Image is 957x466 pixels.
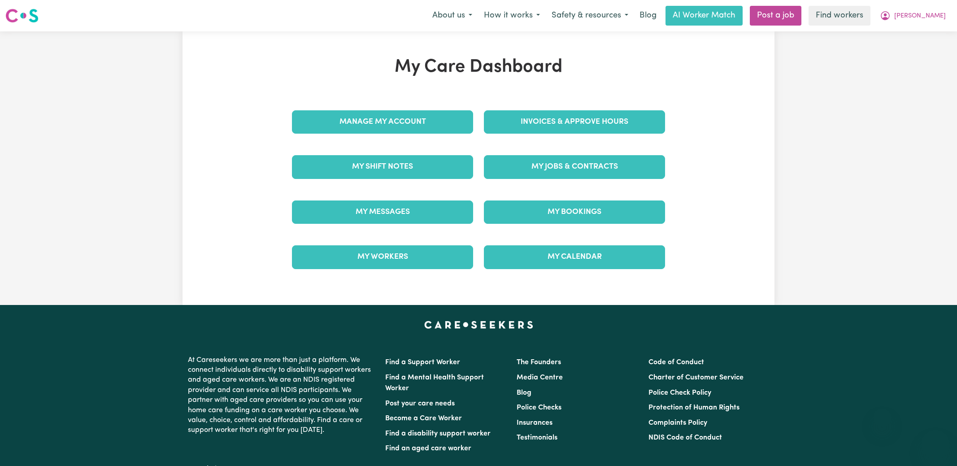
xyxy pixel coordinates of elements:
[385,430,491,437] a: Find a disability support worker
[5,5,39,26] a: Careseekers logo
[385,359,460,366] a: Find a Support Worker
[517,434,557,441] a: Testimonials
[648,389,711,396] a: Police Check Policy
[517,404,561,411] a: Police Checks
[484,110,665,134] a: Invoices & Approve Hours
[292,200,473,224] a: My Messages
[517,389,531,396] a: Blog
[750,6,801,26] a: Post a job
[385,400,455,407] a: Post your care needs
[666,6,743,26] a: AI Worker Match
[648,404,739,411] a: Protection of Human Rights
[484,245,665,269] a: My Calendar
[648,374,744,381] a: Charter of Customer Service
[287,57,670,78] h1: My Care Dashboard
[385,415,462,422] a: Become a Care Worker
[478,6,546,25] button: How it works
[634,6,662,26] a: Blog
[517,419,552,427] a: Insurances
[517,374,563,381] a: Media Centre
[873,409,891,427] iframe: Close message
[484,200,665,224] a: My Bookings
[874,6,952,25] button: My Account
[809,6,870,26] a: Find workers
[648,434,722,441] a: NDIS Code of Conduct
[484,155,665,179] a: My Jobs & Contracts
[188,352,374,439] p: At Careseekers we are more than just a platform. We connect individuals directly to disability su...
[292,245,473,269] a: My Workers
[292,110,473,134] a: Manage My Account
[426,6,478,25] button: About us
[648,419,707,427] a: Complaints Policy
[424,321,533,328] a: Careseekers home page
[648,359,704,366] a: Code of Conduct
[385,374,484,392] a: Find a Mental Health Support Worker
[292,155,473,179] a: My Shift Notes
[385,445,471,452] a: Find an aged care worker
[5,8,39,24] img: Careseekers logo
[894,11,946,21] span: [PERSON_NAME]
[546,6,634,25] button: Safety & resources
[921,430,950,459] iframe: Button to launch messaging window
[517,359,561,366] a: The Founders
